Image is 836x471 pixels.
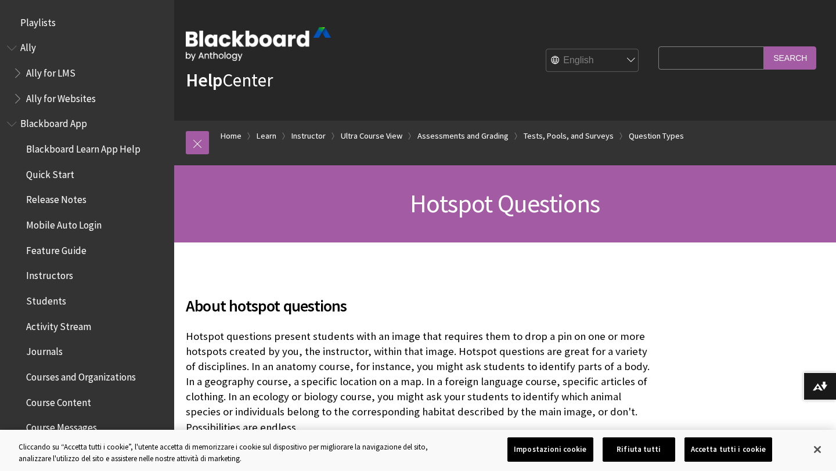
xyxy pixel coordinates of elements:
nav: Book outline for Playlists [7,13,167,32]
span: Students [26,291,66,307]
span: Blackboard Learn App Help [26,139,140,155]
div: Cliccando su “Accetta tutti i cookie”, l'utente accetta di memorizzare i cookie sul dispositivo p... [19,441,460,464]
span: Release Notes [26,190,87,206]
img: Blackboard by Anthology [186,27,331,61]
span: Quick Start [26,165,74,180]
button: Impostazioni cookie [507,437,593,462]
span: Ally for Websites [26,89,96,104]
strong: Help [186,68,222,92]
span: Courses and Organizations [26,367,136,383]
span: Course Messages [26,418,97,434]
span: Ally for LMS [26,63,75,79]
button: Chiudi [805,437,830,462]
span: Activity Stream [26,317,91,332]
span: Blackboard App [20,114,87,130]
a: Home [221,129,242,143]
a: Tests, Pools, and Surveys [524,129,614,143]
a: Instructor [291,129,326,143]
nav: Book outline for Anthology Ally Help [7,38,167,108]
span: Hotspot Questions [410,187,600,219]
a: Learn [257,129,276,143]
span: Mobile Auto Login [26,215,102,231]
a: Ultra Course View [341,129,402,143]
span: Ally [20,38,36,54]
p: Hotspot questions present students with an image that requires them to drop a pin on one or more ... [186,329,653,435]
span: Playlists [20,13,56,28]
button: Rifiuta tutti [603,437,675,462]
span: Instructors [26,266,73,282]
button: Accetta tutti i cookie [684,437,773,462]
span: About hotspot questions [186,294,653,318]
span: Journals [26,342,63,358]
a: Question Types [629,129,684,143]
select: Site Language Selector [546,49,639,73]
span: Feature Guide [26,241,87,256]
input: Search [764,46,816,69]
a: Assessments and Grading [417,129,509,143]
a: HelpCenter [186,68,273,92]
span: Course Content [26,393,91,408]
